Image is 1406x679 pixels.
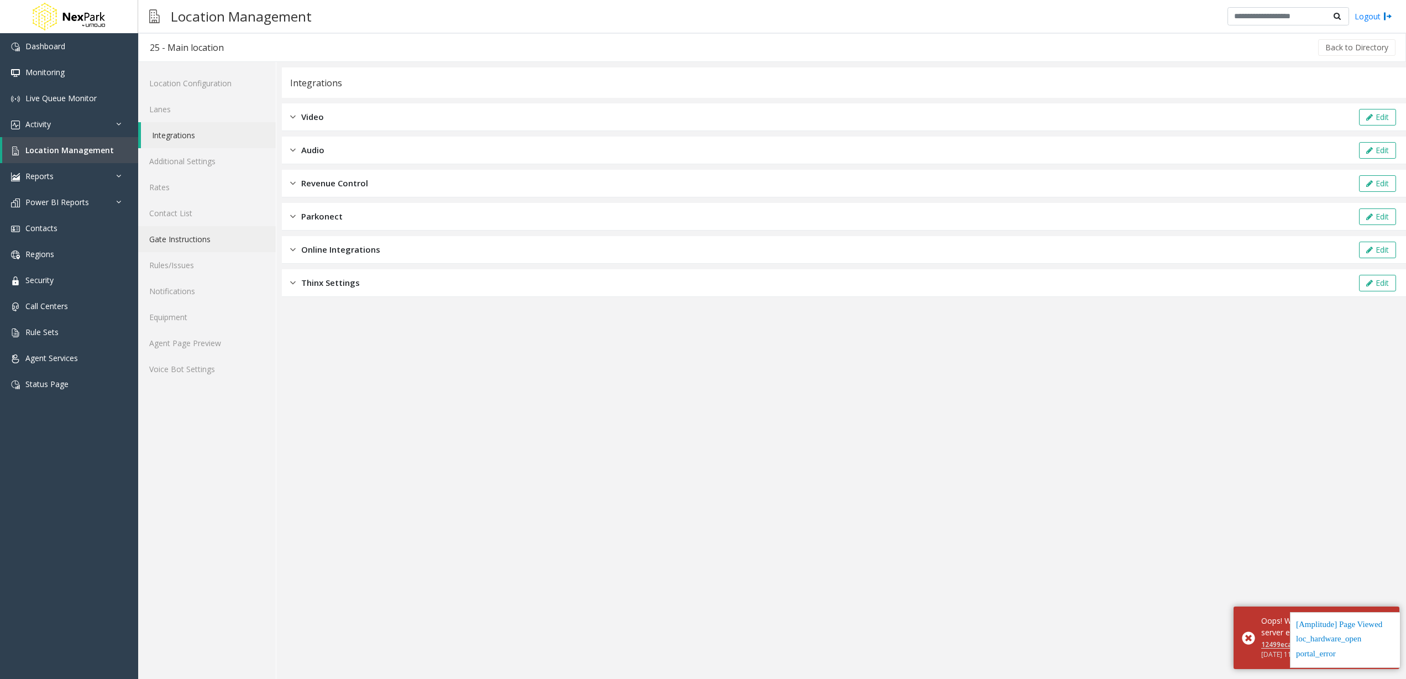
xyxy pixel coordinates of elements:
span: Call Centers [25,301,68,311]
a: 12499ecace945c6bedfa5dca010da402 [1261,640,1382,649]
img: closed [290,144,296,156]
span: Dashboard [25,41,65,51]
img: 'icon' [11,224,20,233]
span: Revenue Control [301,177,368,190]
span: Activity [25,119,51,129]
button: Edit [1359,142,1396,159]
img: 'icon' [11,147,20,155]
img: 'icon' [11,328,20,337]
button: Edit [1359,109,1396,126]
span: Thinx Settings [301,276,360,289]
span: Audio [301,144,324,156]
div: [Amplitude] Page Viewed [1296,618,1394,633]
span: Agent Services [25,353,78,363]
span: Security [25,275,54,285]
a: Equipment [138,304,276,330]
span: Location Management [25,145,114,155]
a: Rates [138,174,276,200]
span: Contacts [25,223,57,233]
img: closed [290,243,296,256]
img: pageIcon [149,3,160,30]
img: logout [1383,11,1392,22]
h3: Location Management [165,3,317,30]
img: 'icon' [11,276,20,285]
a: Logout [1355,11,1392,22]
a: Voice Bot Settings [138,356,276,382]
img: 'icon' [11,250,20,259]
img: 'icon' [11,95,20,103]
img: 'icon' [11,380,20,389]
button: Edit [1359,242,1396,258]
span: Live Queue Monitor [25,93,97,103]
a: Agent Page Preview [138,330,276,356]
div: portal_error [1296,647,1394,662]
div: loc_hardware_open [1296,633,1394,647]
img: closed [290,210,296,223]
img: closed [290,111,296,123]
img: 'icon' [11,199,20,207]
div: 25 - Main location [150,40,224,55]
span: Status Page [25,379,69,389]
span: Monitoring [25,67,65,77]
a: Lanes [138,96,276,122]
a: Location Configuration [138,70,276,96]
img: closed [290,276,296,289]
a: Contact List [138,200,276,226]
span: Regions [25,249,54,259]
img: 'icon' [11,173,20,181]
img: 'icon' [11,69,20,77]
img: 'icon' [11,43,20,51]
span: Reports [25,171,54,181]
a: Location Management [2,137,138,163]
div: Integrations [290,76,342,90]
button: Edit [1359,208,1396,225]
span: Video [301,111,324,123]
img: 'icon' [11,354,20,363]
a: Additional Settings [138,148,276,174]
span: Power BI Reports [25,197,89,207]
span: Online Integrations [301,243,380,256]
div: Oops! We encountered an internal server error. Please try again later. [1261,615,1391,638]
a: Gate Instructions [138,226,276,252]
a: Integrations [141,122,276,148]
img: closed [290,177,296,190]
button: Edit [1359,275,1396,291]
button: Edit [1359,175,1396,192]
button: Back to Directory [1318,39,1395,56]
a: Notifications [138,278,276,304]
div: [DATE] 11:25:42 GMT [1261,650,1391,660]
a: Rules/Issues [138,252,276,278]
span: Parkonect [301,210,343,223]
img: 'icon' [11,302,20,311]
span: Rule Sets [25,327,59,337]
img: 'icon' [11,121,20,129]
